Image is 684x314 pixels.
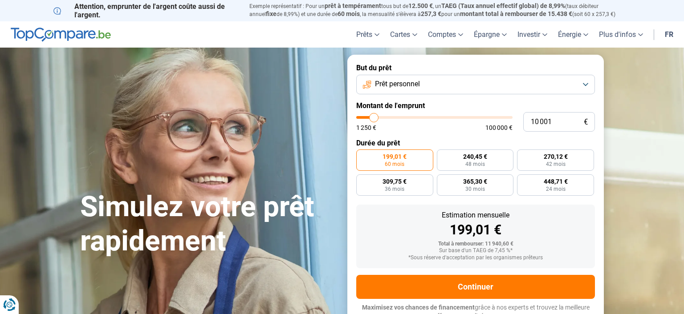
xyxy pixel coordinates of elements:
a: Épargne [468,21,512,48]
span: Maximisez vos chances de financement [362,304,475,311]
span: 42 mois [546,161,566,167]
span: 36 mois [385,186,404,192]
div: *Sous réserve d'acceptation par les organismes prêteurs [363,255,588,261]
a: Plus d'infos [594,21,648,48]
img: TopCompare [11,28,111,42]
span: montant total à rembourser de 15.438 € [460,10,572,17]
span: 12.500 € [408,2,433,9]
span: 309,75 € [383,178,407,185]
label: But du prêt [356,64,595,72]
span: 257,3 € [421,10,441,17]
span: 240,45 € [463,153,487,160]
span: prêt à tempérament [325,2,381,9]
button: Continuer [356,275,595,299]
span: Prêt personnel [375,79,420,89]
label: Montant de l'emprunt [356,101,595,110]
span: 30 mois [465,186,485,192]
span: € [584,118,588,126]
span: 24 mois [546,186,566,192]
span: 100 000 € [485,125,513,131]
span: fixe [266,10,277,17]
a: Prêts [351,21,385,48]
div: Sur base d'un TAEG de 7,45 %* [363,248,588,254]
h1: Simulez votre prêt rapidement [80,190,337,258]
div: Total à rembourser: 11 940,60 € [363,241,588,247]
p: Attention, emprunter de l'argent coûte aussi de l'argent. [53,2,239,19]
span: TAEG (Taux annuel effectif global) de 8,99% [441,2,565,9]
a: Investir [512,21,553,48]
label: Durée du prêt [356,139,595,147]
div: Estimation mensuelle [363,212,588,219]
span: 48 mois [465,161,485,167]
p: Exemple représentatif : Pour un tous but de , un (taux débiteur annuel de 8,99%) et une durée de ... [249,2,631,18]
span: 448,71 € [544,178,568,185]
span: 60 mois [338,10,360,17]
a: Comptes [423,21,468,48]
button: Prêt personnel [356,75,595,94]
div: 199,01 € [363,223,588,237]
a: Énergie [553,21,594,48]
span: 365,30 € [463,178,487,185]
span: 60 mois [385,161,404,167]
span: 199,01 € [383,153,407,160]
span: 1 250 € [356,125,376,131]
a: Cartes [385,21,423,48]
a: fr [660,21,679,48]
span: 270,12 € [544,153,568,160]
